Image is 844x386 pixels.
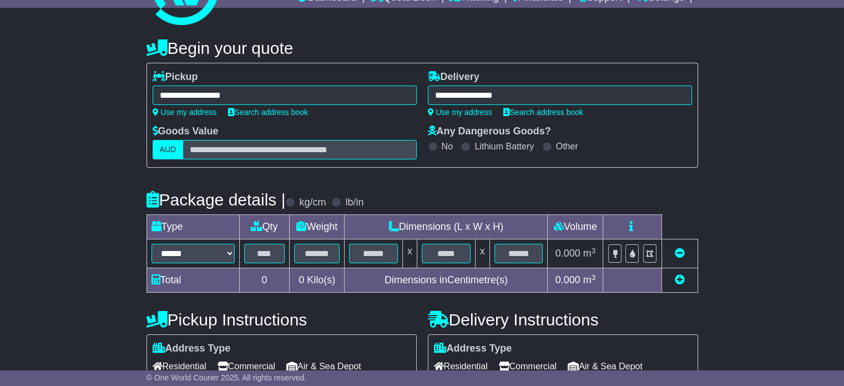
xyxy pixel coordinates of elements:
label: Any Dangerous Goods? [428,126,551,138]
label: Lithium Battery [474,141,534,152]
td: Qty [239,215,290,239]
a: Search address book [228,108,308,117]
a: Add new item [675,274,685,285]
td: Weight [290,215,345,239]
h4: Begin your quote [146,39,698,57]
td: Type [146,215,239,239]
td: Volume [548,215,603,239]
a: Search address book [503,108,583,117]
label: Address Type [153,343,231,355]
label: Pickup [153,71,198,83]
label: AUD [153,140,184,159]
span: Air & Sea Depot [286,358,361,375]
span: Commercial [218,358,275,375]
label: Address Type [434,343,512,355]
td: x [475,239,489,268]
h4: Package details | [146,191,286,209]
td: Dimensions (L x W x H) [345,215,548,239]
td: Total [146,268,239,293]
label: No [442,141,453,152]
span: Commercial [499,358,557,375]
span: 0 [299,274,304,285]
span: m [583,248,596,259]
label: Other [556,141,578,152]
span: 0.000 [555,248,580,259]
a: Use my address [428,108,492,117]
span: Residential [153,358,206,375]
label: Goods Value [153,126,219,138]
span: m [583,274,596,285]
a: Remove this item [675,248,685,259]
td: Kilo(s) [290,268,345,293]
label: lb/in [345,197,363,209]
h4: Pickup Instructions [146,310,417,329]
label: kg/cm [299,197,326,209]
td: x [402,239,417,268]
sup: 3 [592,247,596,255]
td: Dimensions in Centimetre(s) [345,268,548,293]
span: Air & Sea Depot [568,358,643,375]
span: Residential [434,358,488,375]
label: Delivery [428,71,479,83]
h4: Delivery Instructions [428,310,698,329]
span: © One World Courier 2025. All rights reserved. [146,373,307,382]
td: 0 [239,268,290,293]
a: Use my address [153,108,217,117]
span: 0.000 [555,274,580,285]
sup: 3 [592,273,596,282]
